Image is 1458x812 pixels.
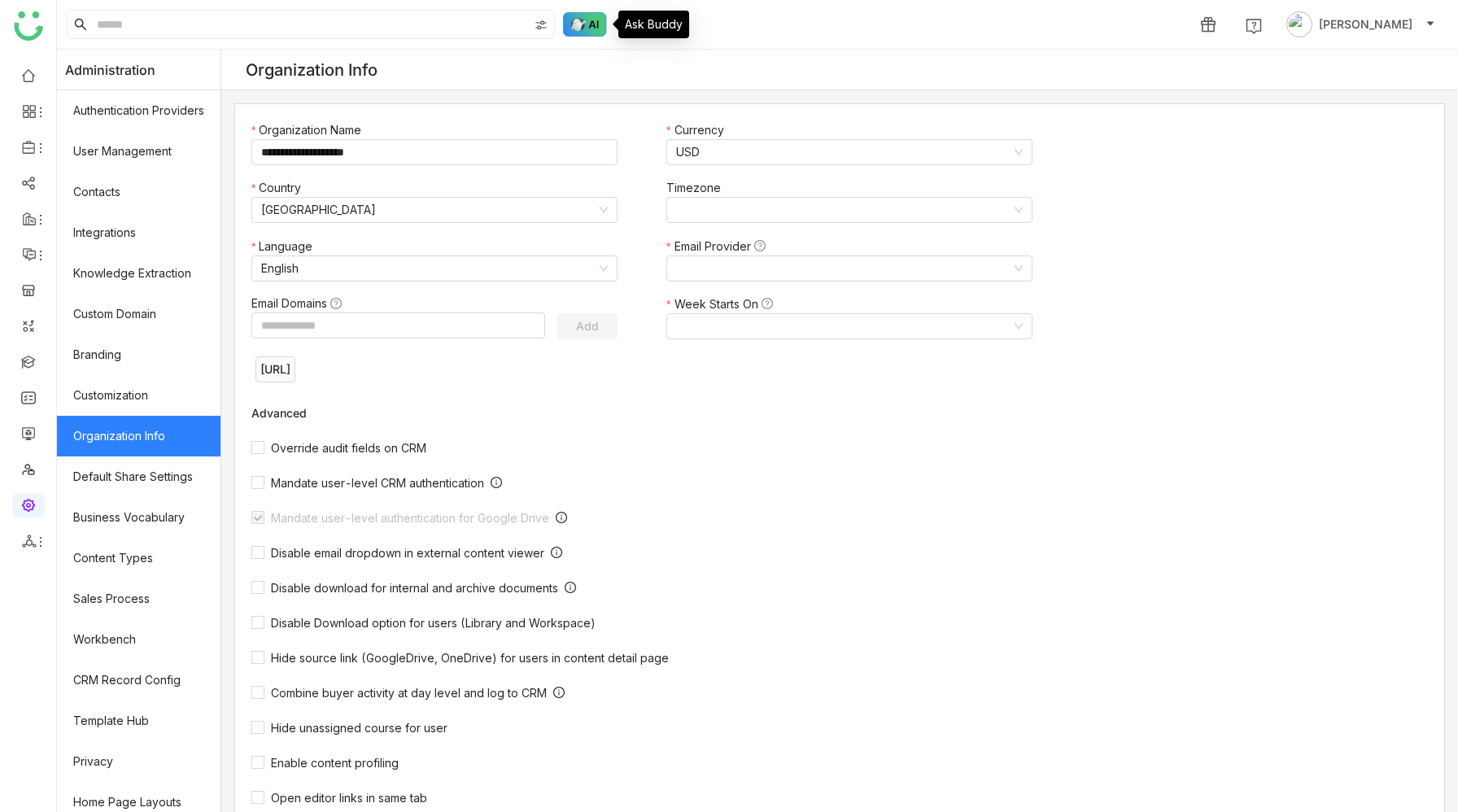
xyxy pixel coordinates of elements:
[666,238,773,255] label: Email Provider
[557,313,618,339] button: Add
[57,90,220,131] a: Authentication Providers
[264,756,405,770] span: Enable content profiling
[57,619,220,660] a: Workbench
[57,212,220,253] a: Integrations
[264,581,565,595] span: Disable download for internal and archive documents
[57,660,220,701] a: CRM Record Config
[246,60,378,80] div: Organization Info
[57,172,220,212] a: Contacts
[264,651,675,665] span: Hide source link (GoogleDrive, OneDrive) for users in content detail page
[57,375,220,416] a: Customization
[666,295,780,313] label: Week Starts On
[261,198,608,222] nz-select-item: United States
[264,546,551,560] span: Disable email dropdown in external content viewer
[666,179,729,197] label: Timezone
[251,406,1065,420] div: Advanced
[251,179,309,197] label: Country
[251,295,350,312] label: Email Domains
[1319,15,1412,33] span: [PERSON_NAME]
[57,456,220,497] a: Default Share Settings
[264,616,602,630] span: Disable Download option for users (Library and Workspace)
[618,11,689,38] div: Ask Buddy
[1286,11,1312,37] img: avatar
[1283,11,1438,37] button: [PERSON_NAME]
[251,238,321,255] label: Language
[264,476,491,490] span: Mandate user-level CRM authentication
[1246,18,1262,34] img: help.svg
[57,741,220,782] a: Privacy
[57,253,220,294] a: Knowledge Extraction
[264,791,434,805] span: Open editor links in same tab
[255,356,295,382] nz-tag: [URL]
[261,256,608,281] nz-select-item: English
[57,578,220,619] a: Sales Process
[666,121,731,139] label: Currency
[264,721,454,735] span: Hide unassigned course for user
[251,121,369,139] label: Organization Name
[57,497,220,538] a: Business Vocabulary
[57,131,220,172] a: User Management
[676,140,1023,164] nz-select-item: USD
[57,538,220,578] a: Content Types
[14,11,43,41] img: logo
[563,12,607,37] img: ask-buddy-hover.svg
[535,19,548,32] img: search-type.svg
[264,686,553,700] span: Combine buyer activity at day level and log to CRM
[264,511,556,525] span: Mandate user-level authentication for Google Drive
[57,416,220,456] a: Organization Info
[57,334,220,375] a: Branding
[264,441,433,455] span: Override audit fields on CRM
[65,50,155,90] span: Administration
[57,294,220,334] a: Custom Domain
[57,701,220,741] a: Template Hub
